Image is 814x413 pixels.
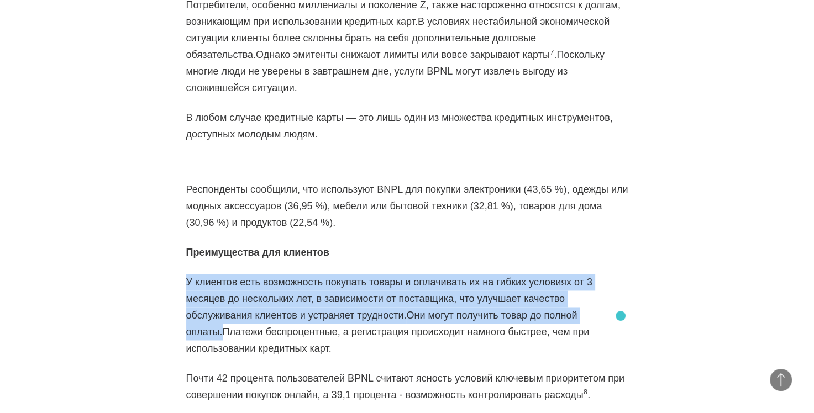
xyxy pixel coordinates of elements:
ya-tr-span: Преимущества для клиентов [186,247,329,258]
ya-tr-span: Однако эмитенты снижают лимиты или вовсе закрывают карты [256,49,550,60]
ya-tr-span: Платежи беспроцентные, а регистрация происходит намного быстрее, чем при использовании кредитных ... [186,326,590,354]
ya-tr-span: . [587,389,590,400]
ya-tr-span: Респонденты сообщили, что используют BNPL для покупки электроники (43,65 %), одежды или модных ак... [186,184,628,228]
ya-tr-span: 7 [550,48,554,56]
ya-tr-span: Почти 42 процента пользователей BPNL считают ясность условий ключевым приоритетом при совершении ... [186,373,624,400]
ya-tr-span: В любом случае кредитные карты — это лишь один из множества кредитных инструментов, доступных мол... [186,112,613,140]
ya-tr-span: В условиях нестабильной экономической ситуации клиенты более склонны брать на себя дополнительные... [186,16,610,60]
ya-tr-span: У клиентов есть возможность покупать товары и оплачивать их на гибких условиях от 3 месяцев до не... [186,277,592,321]
ya-tr-span: Поскольку многие люди не уверены в завтрашнем дне, услуги BPNL могут извлечь выгоду из сложившейс... [186,49,605,93]
ya-tr-span: 8 [584,388,588,396]
ya-tr-span: . [554,49,556,60]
